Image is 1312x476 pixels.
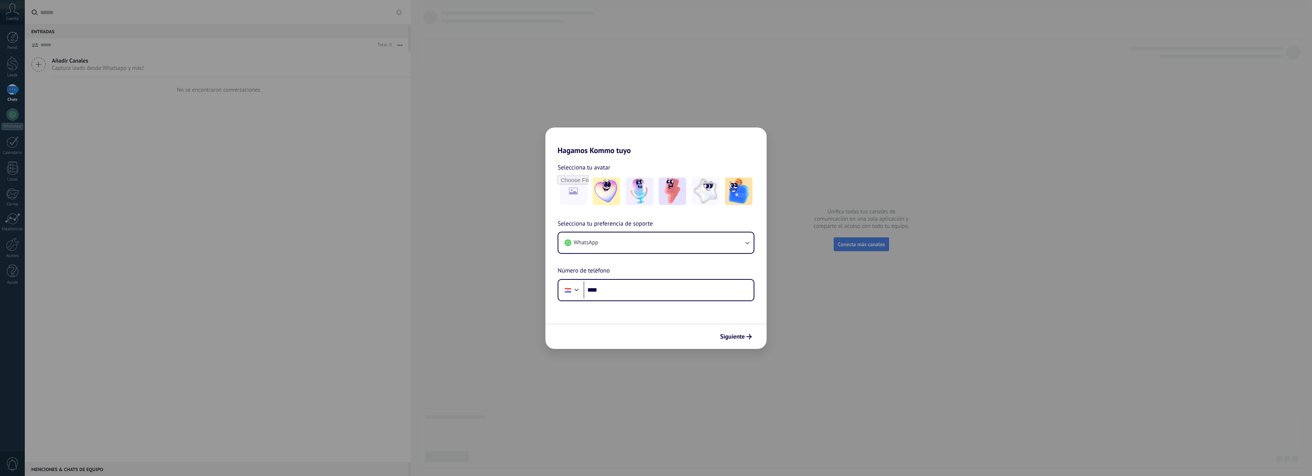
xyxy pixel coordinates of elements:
img: -1.jpeg [593,177,620,205]
div: Paraguay: + 595 [561,282,575,298]
span: WhatsApp [574,239,598,247]
button: Siguiente [717,330,755,343]
img: -2.jpeg [626,177,653,205]
img: -3.jpeg [659,177,686,205]
span: Siguiente [720,334,745,339]
img: -4.jpeg [692,177,719,205]
img: -5.jpeg [725,177,752,205]
span: Selecciona tu preferencia de soporte [558,219,653,229]
span: Número de teléfono [558,266,610,276]
button: WhatsApp [558,232,754,253]
h2: Hagamos Kommo tuyo [545,127,767,155]
span: Selecciona tu avatar [558,163,610,173]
